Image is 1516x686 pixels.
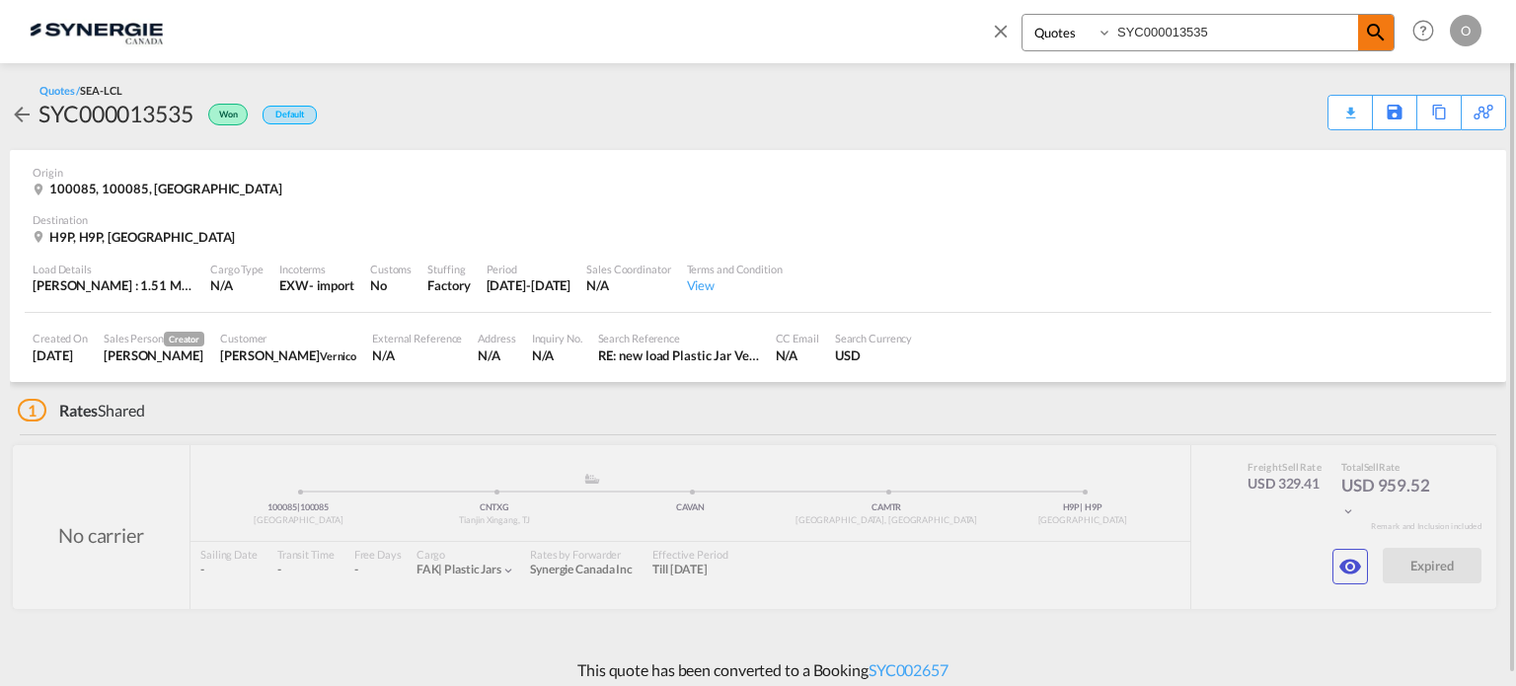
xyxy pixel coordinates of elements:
[39,83,122,98] div: Quotes /SEA-LCL
[586,276,670,294] div: N/A
[427,276,470,294] div: Factory Stuffing
[320,349,356,362] span: Vernico
[33,228,240,246] div: H9P, H9P, Canada
[220,331,356,345] div: Customer
[104,331,204,346] div: Sales Person
[49,181,282,196] span: 100085, 100085, [GEOGRAPHIC_DATA]
[59,401,99,419] span: Rates
[1338,555,1362,578] md-icon: icon-eye
[219,109,243,127] span: Won
[487,276,571,294] div: 31 Jul 2025
[372,346,462,364] div: N/A
[1406,14,1450,49] div: Help
[1112,15,1358,49] input: Enter Quotation Number
[990,14,1022,61] span: icon-close
[372,331,462,345] div: External Reference
[687,262,783,276] div: Terms and Condition
[30,9,163,53] img: 1f56c880d42311ef80fc7dca854c8e59.png
[568,659,948,681] p: This quote has been converted to a Booking
[210,262,264,276] div: Cargo Type
[33,331,88,345] div: Created On
[478,346,515,364] div: N/A
[210,276,264,294] div: N/A
[835,331,913,345] div: Search Currency
[33,346,88,364] div: 25 Jul 2025
[1450,15,1481,46] div: O
[1338,99,1362,114] md-icon: icon-download
[18,400,145,421] div: Shared
[532,346,582,364] div: N/A
[10,103,34,126] md-icon: icon-arrow-left
[1332,549,1368,584] button: icon-eye
[220,346,356,364] div: Luc Lacroix
[370,262,412,276] div: Customs
[33,262,194,276] div: Load Details
[38,98,193,129] div: SYC000013535
[478,331,515,345] div: Address
[33,212,1483,227] div: Destination
[990,20,1012,41] md-icon: icon-close
[869,660,948,679] a: SYC002657
[532,331,582,345] div: Inquiry No.
[776,346,819,364] div: N/A
[80,84,121,97] span: SEA-LCL
[1406,14,1440,47] span: Help
[10,98,38,129] div: icon-arrow-left
[309,276,354,294] div: - import
[835,346,913,364] div: USD
[776,331,819,345] div: CC Email
[279,276,309,294] div: EXW
[1338,96,1362,114] div: Quote PDF is not available at this time
[164,332,204,346] span: Creator
[598,346,760,364] div: RE: new load Plastic Jar Vernico
[487,262,571,276] div: Period
[1364,21,1388,44] md-icon: icon-magnify
[427,262,470,276] div: Stuffing
[33,165,1483,180] div: Origin
[33,276,194,294] div: [PERSON_NAME] : 1.51 MT | Volumetric Wt : 6.96 CBM | Chargeable Wt : 6.96 W/M
[279,262,354,276] div: Incoterms
[1358,15,1394,50] span: icon-magnify
[18,399,46,421] span: 1
[598,331,760,345] div: Search Reference
[586,262,670,276] div: Sales Coordinator
[1373,96,1416,129] div: Save As Template
[33,180,287,197] div: 100085, 100085, China
[193,98,253,129] div: Won
[104,346,204,364] div: Karen Mercier
[687,276,783,294] div: View
[370,276,412,294] div: No
[263,106,317,124] div: Default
